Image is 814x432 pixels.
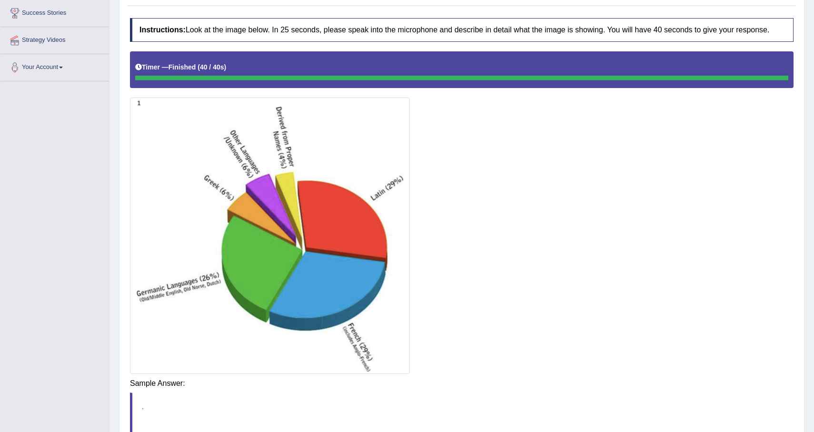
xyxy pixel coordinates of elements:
[200,63,224,71] b: 40 / 40s
[224,63,227,71] b: )
[169,63,196,71] b: Finished
[130,18,794,42] h4: Look at the image below. In 25 seconds, please speak into the microphone and describe in detail w...
[139,26,186,34] b: Instructions:
[135,64,226,71] h5: Timer —
[0,54,109,78] a: Your Account
[198,63,200,71] b: (
[0,27,109,51] a: Strategy Videos
[130,379,794,388] h4: Sample Answer:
